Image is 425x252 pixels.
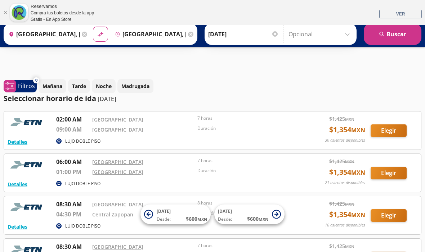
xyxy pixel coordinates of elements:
small: MXN [345,201,354,207]
p: LUJO DOBLE PISO [65,138,100,145]
p: 7 horas [197,242,299,249]
span: $ 600 [247,215,268,223]
button: Elegir [371,124,407,137]
a: [GEOGRAPHIC_DATA] [92,116,143,123]
p: Madrugada [121,82,149,90]
p: Mañana [42,82,62,90]
img: RESERVAMOS [8,200,47,214]
span: $ 1,354 [329,167,365,178]
p: 02:00 AM [56,115,89,124]
p: LUJO DOBLE PISO [65,180,100,187]
small: MXN [345,244,354,249]
p: 7 horas [197,157,299,164]
a: VER [379,10,422,18]
p: Duración [197,125,299,132]
iframe: Messagebird Livechat Widget [383,210,418,245]
p: Seleccionar horario de ida [4,93,96,104]
div: Reservamos [31,3,94,10]
div: Gratis - En App Store [31,16,94,23]
a: Central Zapopan [92,211,133,218]
p: 21 asientos disponibles [325,180,365,186]
img: RESERVAMOS [8,115,47,129]
span: [DATE] [218,208,232,214]
a: Cerrar [3,10,8,15]
span: $ 1,425 [329,242,354,250]
small: MXN [345,116,354,122]
button: Buscar [364,23,421,45]
p: 16 asientos disponibles [325,222,365,228]
img: RESERVAMOS [8,157,47,172]
input: Opcional [288,25,353,43]
a: [GEOGRAPHIC_DATA] [92,159,143,165]
button: Elegir [371,209,407,222]
p: [DATE] [98,95,116,103]
small: MXN [345,159,354,164]
small: MXN [351,169,365,177]
a: [GEOGRAPHIC_DATA] [92,243,143,250]
span: $ 1,425 [329,115,354,123]
button: Detalles [8,138,27,146]
small: MXN [197,216,207,222]
p: 30 asientos disponibles [325,137,365,143]
span: Desde: [157,216,171,223]
button: Elegir [371,167,407,179]
p: 08:30 AM [56,200,89,209]
span: $ 600 [186,215,207,223]
span: $ 1,425 [329,157,354,165]
p: Noche [96,82,112,90]
small: MXN [351,126,365,134]
button: [DATE]Desde:$600MXN [214,205,285,224]
span: $ 1,354 [329,124,365,135]
p: 04:30 PM [56,210,89,219]
p: 09:00 AM [56,125,89,134]
p: LUJO DOBLE PISO [65,223,100,229]
input: Buscar Origen [6,25,80,43]
p: 8 horas [197,200,299,206]
p: 08:30 AM [56,242,89,251]
button: [DATE]Desde:$600MXN [140,205,211,224]
button: Tarde [68,79,90,93]
a: [GEOGRAPHIC_DATA] [92,126,143,133]
button: Noche [92,79,116,93]
button: Detalles [8,223,27,230]
p: Duración [197,168,299,174]
a: [GEOGRAPHIC_DATA] [92,169,143,175]
span: $ 1,425 [329,200,354,207]
p: 06:00 AM [56,157,89,166]
button: Mañana [39,79,66,93]
small: MXN [259,216,268,222]
small: MXN [351,211,365,219]
button: 0Filtros [4,80,37,92]
button: Madrugada [117,79,153,93]
span: 0 [35,77,37,83]
p: 7 horas [197,115,299,122]
button: Detalles [8,180,27,188]
div: Compra tus boletos desde la app [31,10,94,16]
input: Buscar Destino [112,25,186,43]
a: [GEOGRAPHIC_DATA] [92,201,143,208]
span: [DATE] [157,208,171,214]
p: Filtros [18,82,35,90]
input: Elegir Fecha [208,25,279,43]
span: VER [396,12,405,17]
p: Tarde [72,82,86,90]
p: 01:00 PM [56,168,89,176]
span: Desde: [218,216,232,223]
span: $ 1,354 [329,209,365,220]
